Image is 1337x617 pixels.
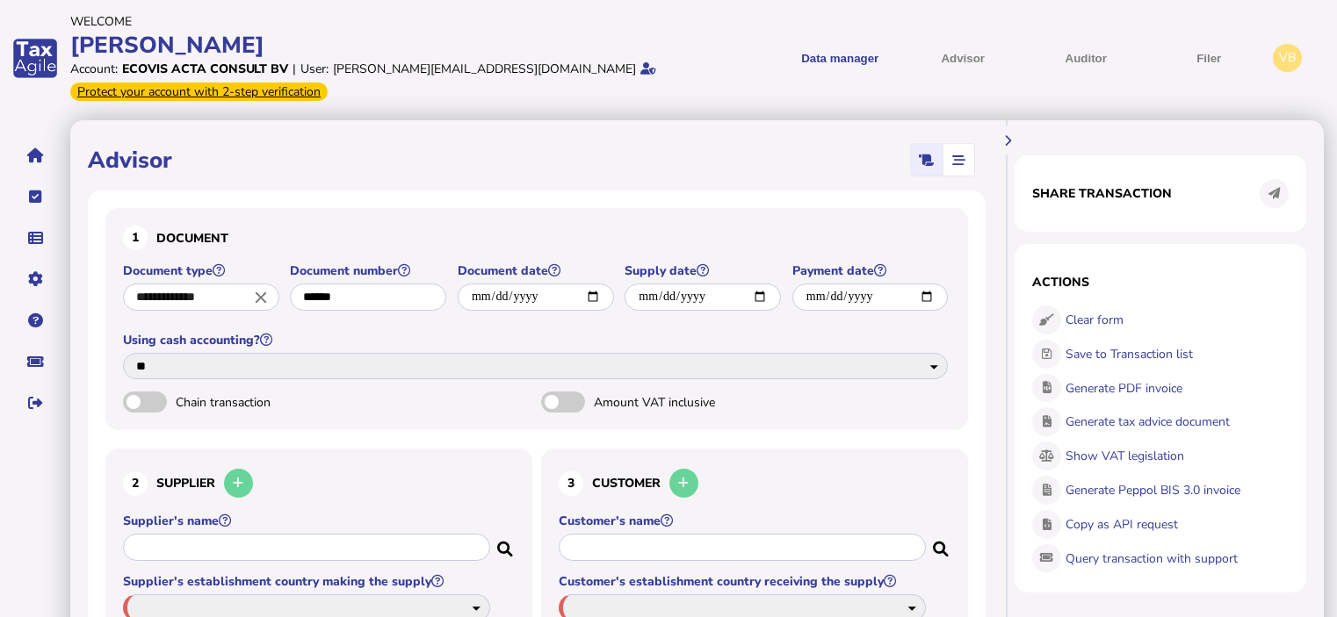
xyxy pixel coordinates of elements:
[290,262,448,279] label: Document number
[497,536,515,550] i: Search for a dummy seller
[70,13,663,30] div: Welcome
[1260,179,1289,208] button: Share transaction
[333,61,636,77] div: [PERSON_NAME][EMAIL_ADDRESS][DOMAIN_NAME]
[907,37,1018,80] button: Shows a dropdown of VAT Advisor options
[17,343,54,380] button: Raise a support ticket
[17,137,54,174] button: Home
[17,178,54,215] button: Tasks
[1032,274,1289,291] h1: Actions
[911,144,943,176] mat-button-toggle: Classic scrolling page view
[122,61,288,77] div: ECOVIS ACTA Consult BV
[123,226,148,250] div: 1
[669,469,698,498] button: Add a new customer to the database
[784,37,895,80] button: Shows a dropdown of Data manager options
[293,61,296,77] div: |
[458,262,616,279] label: Document date
[559,513,929,529] label: Customer's name
[17,219,54,256] button: Data manager
[1153,37,1264,80] button: Filer
[1030,37,1141,80] button: Auditor
[123,573,493,590] label: Supplier's establishment country making the supply
[933,536,950,550] i: Search for a dummy customer
[1032,185,1172,202] h1: Share transaction
[123,513,493,529] label: Supplier's name
[70,61,118,77] div: Account:
[123,262,281,279] label: Document type
[625,262,783,279] label: Supply date
[559,471,583,496] div: 3
[17,261,54,298] button: Manage settings
[1273,44,1302,73] div: Profile settings
[70,83,328,101] div: From Oct 1, 2025, 2-step verification will be required to login. Set it up now...
[123,262,281,323] app-field: Select a document type
[17,384,54,421] button: Sign out
[123,226,950,250] h3: Document
[792,262,950,279] label: Payment date
[559,466,950,500] h3: Customer
[88,145,172,176] h1: Advisor
[123,471,148,496] div: 2
[994,126,1023,155] button: Hide
[300,61,329,77] div: User:
[123,466,515,500] h3: Supplier
[224,469,253,498] button: Add a new supplier to the database
[70,30,663,61] div: [PERSON_NAME]
[594,394,778,411] span: Amount VAT inclusive
[28,238,43,239] i: Data manager
[251,287,271,306] i: Close
[123,332,950,348] label: Using cash accounting?
[176,394,360,411] span: Chain transaction
[943,144,974,176] mat-button-toggle: Stepper view
[640,62,656,75] i: Email verified
[672,37,1265,80] menu: navigate products
[17,302,54,339] button: Help pages
[559,573,929,590] label: Customer's establishment country receiving the supply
